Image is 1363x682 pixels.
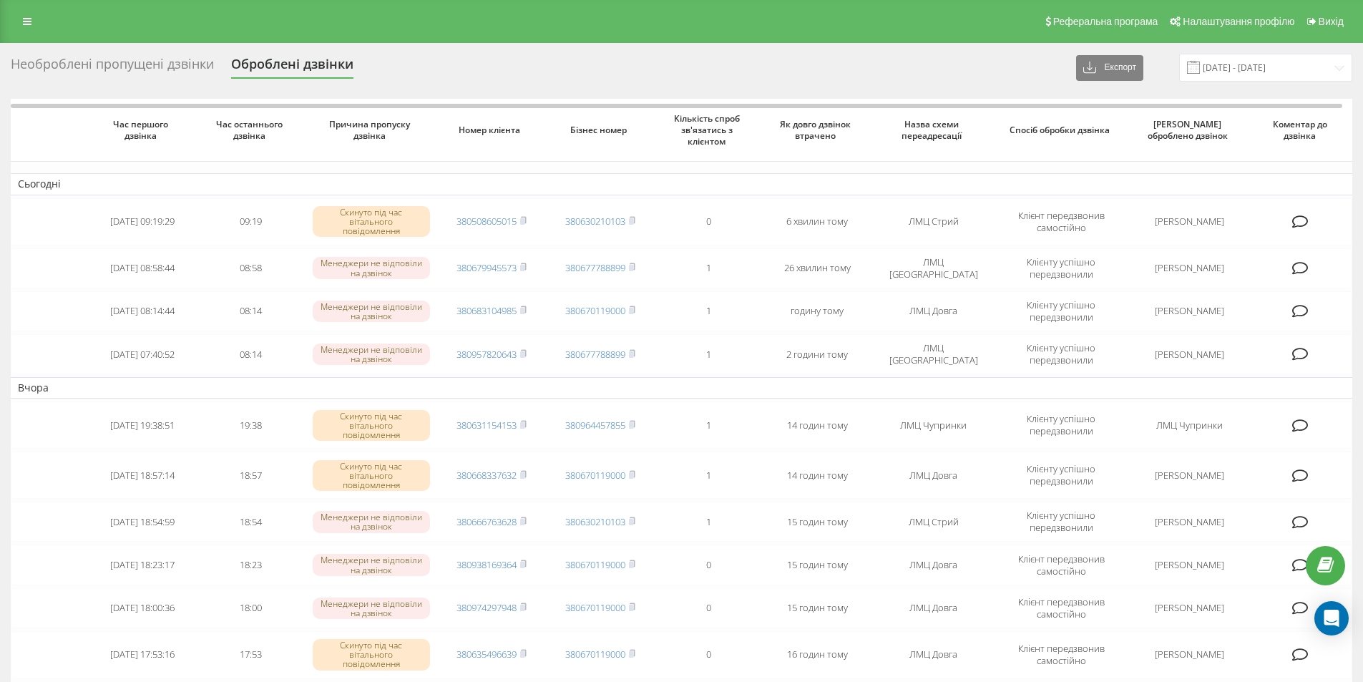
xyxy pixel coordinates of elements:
[654,248,763,288] td: 1
[88,452,197,499] td: [DATE] 18:57:14
[1009,125,1115,136] span: Спосіб обробки дзвінка
[1128,248,1251,288] td: [PERSON_NAME]
[565,304,625,317] a: 380670119000
[995,198,1127,245] td: Клієнт передзвонив самостійно
[775,119,860,141] span: Як довго дзвінок втрачено
[313,301,430,322] div: Менеджери не відповіли на дзвінок
[995,588,1127,628] td: Клієнт передзвонив самостійно
[313,257,430,278] div: Менеджери не відповіли на дзвінок
[1128,334,1251,374] td: [PERSON_NAME]
[565,419,625,432] a: 380964457855
[313,410,430,442] div: Скинуто під час вітального повідомлення
[456,261,517,274] a: 380679945573
[100,119,185,141] span: Час першого дзвінка
[456,419,517,432] a: 380631154153
[11,173,1352,195] td: Сьогодні
[763,502,871,542] td: 15 годин тому
[884,119,983,141] span: Назва схеми переадресації
[456,515,517,528] a: 380666763628
[1128,588,1251,628] td: [PERSON_NAME]
[456,304,517,317] a: 380683104985
[197,334,306,374] td: 08:14
[763,588,871,628] td: 15 годин тому
[11,57,214,79] div: Необроблені пропущені дзвінки
[313,206,430,238] div: Скинуто під час вітального повідомлення
[565,601,625,614] a: 380670119000
[654,631,763,678] td: 0
[1128,502,1251,542] td: [PERSON_NAME]
[995,401,1127,449] td: Клієнту успішно передзвонили
[871,452,995,499] td: ЛМЦ Довга
[565,261,625,274] a: 380677788899
[313,344,430,365] div: Менеджери не відповіли на дзвінок
[763,401,871,449] td: 14 годин тому
[995,631,1127,678] td: Клієнт передзвонив самостійно
[763,248,871,288] td: 26 хвилин тому
[654,452,763,499] td: 1
[1319,16,1344,27] span: Вихід
[197,452,306,499] td: 18:57
[313,554,430,575] div: Менеджери не відповіли на дзвінок
[666,113,751,147] span: Кількість спроб зв'язатись з клієнтом
[456,558,517,571] a: 380938169364
[318,119,424,141] span: Причина пропуску дзвінка
[456,469,517,482] a: 380668337632
[231,57,353,79] div: Оброблені дзвінки
[456,348,517,361] a: 380957820643
[1263,119,1341,141] span: Коментар до дзвінка
[1076,55,1143,81] button: Експорт
[88,198,197,245] td: [DATE] 09:19:29
[995,502,1127,542] td: Клієнту успішно передзвонили
[871,248,995,288] td: ЛМЦ [GEOGRAPHIC_DATA]
[995,248,1127,288] td: Клієнту успішно передзвонили
[88,334,197,374] td: [DATE] 07:40:52
[871,401,995,449] td: ЛМЦ Чупринки
[88,401,197,449] td: [DATE] 19:38:51
[763,291,871,331] td: годину тому
[197,291,306,331] td: 08:14
[654,502,763,542] td: 1
[995,291,1127,331] td: Клієнту успішно передзвонили
[763,452,871,499] td: 14 годин тому
[313,598,430,619] div: Менеджери не відповіли на дзвінок
[88,545,197,585] td: [DATE] 18:23:17
[449,125,534,136] span: Номер клієнта
[197,401,306,449] td: 19:38
[88,502,197,542] td: [DATE] 18:54:59
[995,334,1127,374] td: Клієнту успішно передзвонили
[995,452,1127,499] td: Клієнту успішно передзвонили
[1128,545,1251,585] td: [PERSON_NAME]
[88,248,197,288] td: [DATE] 08:58:44
[1140,119,1239,141] span: [PERSON_NAME] оброблено дзвінок
[871,545,995,585] td: ЛМЦ Довга
[565,215,625,228] a: 380630210103
[1128,452,1251,499] td: [PERSON_NAME]
[209,119,294,141] span: Час останнього дзвінка
[1128,631,1251,678] td: [PERSON_NAME]
[557,125,643,136] span: Бізнес номер
[88,588,197,628] td: [DATE] 18:00:36
[11,377,1352,399] td: Вчора
[88,631,197,678] td: [DATE] 17:53:16
[654,588,763,628] td: 0
[197,198,306,245] td: 09:19
[871,502,995,542] td: ЛМЦ Стрий
[313,511,430,532] div: Менеджери не відповіли на дзвінок
[1128,401,1251,449] td: ЛМЦ Чупринки
[197,631,306,678] td: 17:53
[313,639,430,671] div: Скинуто під час вітального повідомлення
[763,198,871,245] td: 6 хвилин тому
[1128,198,1251,245] td: [PERSON_NAME]
[197,545,306,585] td: 18:23
[763,334,871,374] td: 2 години тому
[197,248,306,288] td: 08:58
[871,334,995,374] td: ЛМЦ [GEOGRAPHIC_DATA]
[1128,291,1251,331] td: [PERSON_NAME]
[456,648,517,661] a: 380635496639
[565,558,625,571] a: 380670119000
[871,588,995,628] td: ЛМЦ Довга
[313,460,430,492] div: Скинуто під час вітального повідомлення
[1183,16,1294,27] span: Налаштування профілю
[456,215,517,228] a: 380508605015
[565,469,625,482] a: 380670119000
